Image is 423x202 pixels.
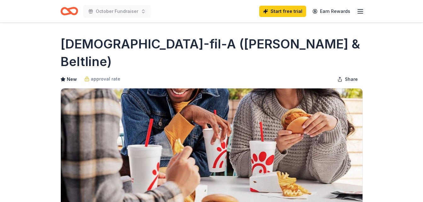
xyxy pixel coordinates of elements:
[309,6,354,17] a: Earn Rewards
[83,5,151,18] button: October Fundraiser
[96,8,138,15] span: October Fundraiser
[67,76,77,83] span: New
[84,75,120,83] a: approval rate
[60,4,78,19] a: Home
[91,75,120,83] span: approval rate
[60,35,363,70] h1: [DEMOGRAPHIC_DATA]-fil-A ([PERSON_NAME] & Beltline)
[345,76,358,83] span: Share
[332,73,363,86] button: Share
[259,6,306,17] a: Start free trial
